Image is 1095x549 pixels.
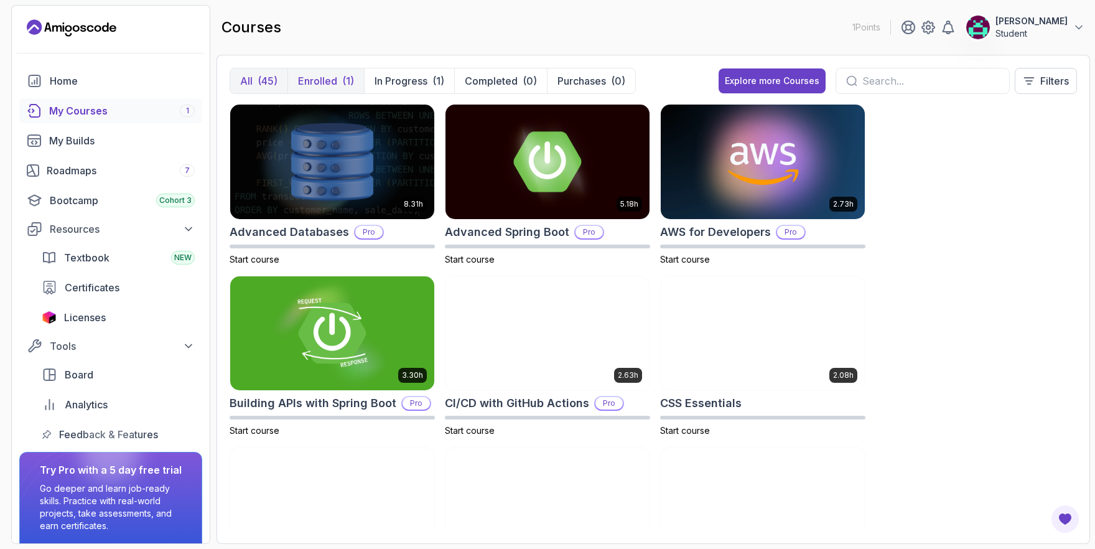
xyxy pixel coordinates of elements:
[49,133,195,148] div: My Builds
[445,395,589,412] h2: CI/CD with GitHub Actions
[19,218,202,240] button: Resources
[833,199,854,209] p: 2.73h
[1040,73,1069,88] p: Filters
[50,222,195,237] div: Resources
[575,226,603,238] p: Pro
[258,73,277,88] div: (45)
[27,18,116,38] a: Landing page
[465,73,518,88] p: Completed
[445,254,495,265] span: Start course
[966,16,990,39] img: user profile image
[19,128,202,153] a: builds
[19,98,202,123] a: courses
[47,163,195,178] div: Roadmaps
[660,395,742,412] h2: CSS Essentials
[230,223,349,241] h2: Advanced Databases
[49,103,195,118] div: My Courses
[230,395,396,412] h2: Building APIs with Spring Boot
[966,15,1085,40] button: user profile image[PERSON_NAME]Student
[432,73,444,88] div: (1)
[402,370,423,380] p: 3.30h
[230,254,279,265] span: Start course
[19,158,202,183] a: roadmaps
[34,305,202,330] a: licenses
[19,68,202,93] a: home
[862,73,999,88] input: Search...
[64,310,106,325] span: Licenses
[852,21,880,34] p: 1 Points
[777,226,804,238] p: Pro
[547,68,635,93] button: Purchases(0)
[65,280,119,295] span: Certificates
[287,68,364,93] button: Enrolled(1)
[59,427,158,442] span: Feedback & Features
[595,397,623,410] p: Pro
[375,73,427,88] p: In Progress
[34,422,202,447] a: feedback
[661,276,865,391] img: CSS Essentials card
[725,75,819,87] div: Explore more Courses
[454,68,547,93] button: Completed(0)
[404,199,423,209] p: 8.31h
[557,73,606,88] p: Purchases
[50,339,195,354] div: Tools
[364,68,454,93] button: In Progress(1)
[445,276,650,391] img: CI/CD with GitHub Actions card
[1015,68,1077,94] button: Filters
[186,106,189,116] span: 1
[445,425,495,436] span: Start course
[660,425,710,436] span: Start course
[445,105,650,219] img: Advanced Spring Boot card
[523,73,537,88] div: (0)
[230,105,434,219] img: Advanced Databases card
[42,311,57,324] img: jetbrains icon
[298,73,337,88] p: Enrolled
[34,245,202,270] a: textbook
[342,73,354,88] div: (1)
[833,370,854,380] p: 2.08h
[611,73,625,88] div: (0)
[50,193,195,208] div: Bootcamp
[1050,504,1080,534] button: Open Feedback Button
[230,276,434,391] img: Building APIs with Spring Boot card
[34,392,202,417] a: analytics
[660,223,771,241] h2: AWS for Developers
[230,425,279,436] span: Start course
[40,482,182,532] p: Go deeper and learn job-ready skills. Practice with real-world projects, take assessments, and ea...
[230,68,287,93] button: All(45)
[995,27,1068,40] p: Student
[661,105,865,219] img: AWS for Developers card
[240,73,253,88] p: All
[618,370,638,380] p: 2.63h
[403,397,430,410] p: Pro
[221,17,281,37] h2: courses
[64,250,109,265] span: Textbook
[159,195,192,205] span: Cohort 3
[995,15,1068,27] p: [PERSON_NAME]
[19,188,202,213] a: bootcamp
[445,223,569,241] h2: Advanced Spring Boot
[660,254,710,265] span: Start course
[174,253,192,263] span: NEW
[185,166,190,176] span: 7
[34,275,202,300] a: certificates
[50,73,195,88] div: Home
[65,367,93,382] span: Board
[620,199,638,209] p: 5.18h
[19,335,202,357] button: Tools
[719,68,826,93] button: Explore more Courses
[355,226,383,238] p: Pro
[34,362,202,387] a: board
[65,397,108,412] span: Analytics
